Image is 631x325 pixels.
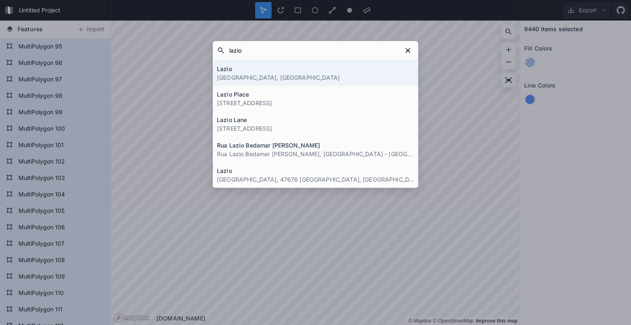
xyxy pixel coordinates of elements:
p: [STREET_ADDRESS] [217,124,414,133]
h4: Rua Lazio Bedamar [PERSON_NAME] [217,141,414,150]
h4: Lazio Place [217,90,414,99]
p: Rua Lazio Bedamar [PERSON_NAME], [GEOGRAPHIC_DATA] - [GEOGRAPHIC_DATA], 17890-000, [GEOGRAPHIC_DATA] [217,150,414,158]
h4: Lazio [217,65,414,73]
h4: Lazio [217,166,414,175]
p: [GEOGRAPHIC_DATA], 47676 [GEOGRAPHIC_DATA], [GEOGRAPHIC_DATA], [GEOGRAPHIC_DATA] [217,175,414,184]
h4: Lazio Lane [217,115,414,124]
p: [STREET_ADDRESS] [217,99,414,107]
p: [GEOGRAPHIC_DATA], [GEOGRAPHIC_DATA] [217,73,414,82]
input: Search placess... [225,43,402,58]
